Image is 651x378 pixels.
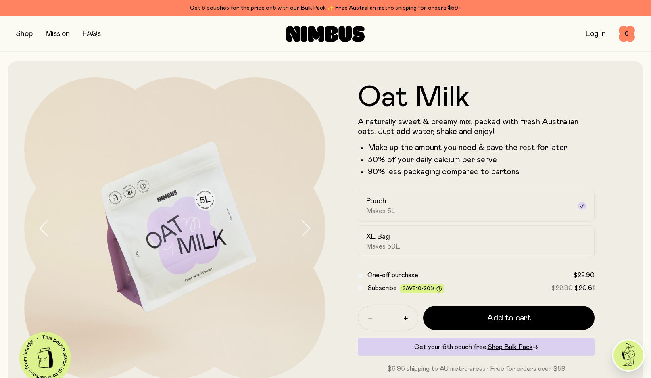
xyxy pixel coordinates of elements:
span: $22.90 [551,285,573,291]
span: 10-20% [416,286,435,291]
span: Shop Bulk Pack [488,344,533,350]
span: Makes 50L [366,242,400,251]
p: A naturally sweet & creamy mix, packed with fresh Australian oats. Just add water, shake and enjoy! [358,117,595,136]
h1: Oat Milk [358,83,595,112]
li: Make up the amount you need & save the rest for later [368,143,595,152]
p: $6.95 shipping to AU metro areas · Free for orders over $59 [358,364,595,374]
button: Add to cart [423,306,595,330]
li: 30% of your daily calcium per serve [368,155,595,165]
a: Shop Bulk Pack→ [488,344,538,350]
span: Subscribe [367,285,397,291]
span: Add to cart [487,312,531,324]
a: Log In [586,30,606,38]
button: 0 [619,26,635,42]
span: Makes 5L [366,207,396,215]
li: 90% less packaging compared to cartons [368,167,595,177]
h2: XL Bag [366,232,390,242]
div: Get your 6th pouch free. [358,338,595,356]
span: $20.61 [574,285,595,291]
a: Mission [46,30,70,38]
h2: Pouch [366,196,386,206]
div: Get 6 pouches for the price of 5 with our Bulk Pack ✨ Free Australian metro shipping for orders $59+ [16,3,635,13]
span: One-off purchase [367,272,418,278]
span: Save [403,286,442,292]
img: agent [613,340,643,370]
a: FAQs [83,30,101,38]
span: $22.90 [573,272,595,278]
